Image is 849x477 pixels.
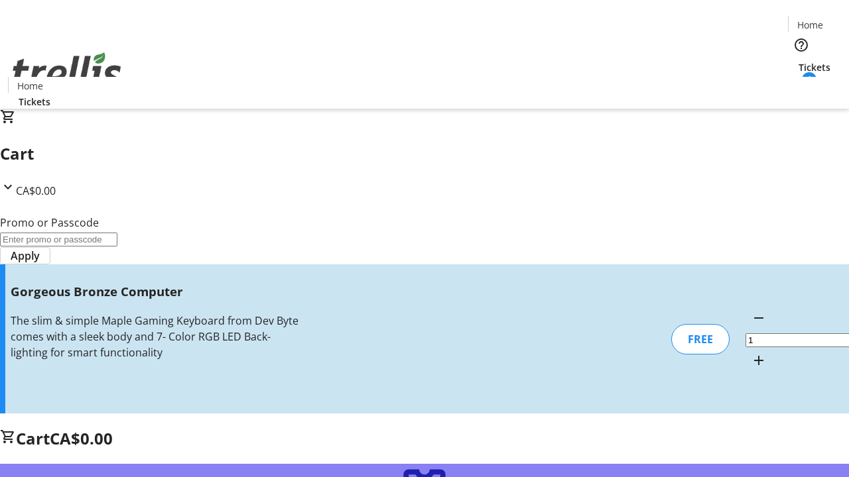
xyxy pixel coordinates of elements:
div: FREE [671,324,730,354]
span: Home [17,79,43,93]
a: Tickets [8,95,61,109]
img: Orient E2E Organization UAVHv5vGTi's Logo [8,38,126,104]
span: Apply [11,248,40,264]
h3: Gorgeous Bronze Computer [11,282,300,301]
div: The slim & simple Maple Gaming Keyboard from Dev Byte comes with a sleek body and 7- Color RGB LE... [11,313,300,360]
button: Decrement by one [746,305,772,331]
span: Tickets [799,60,830,74]
button: Increment by one [746,347,772,374]
span: Tickets [19,95,50,109]
span: Home [797,18,823,32]
a: Home [789,18,831,32]
span: CA$0.00 [50,427,113,449]
button: Help [788,32,815,58]
a: Tickets [788,60,841,74]
a: Home [9,79,51,93]
span: CA$0.00 [16,184,56,198]
button: Cart [788,74,815,101]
